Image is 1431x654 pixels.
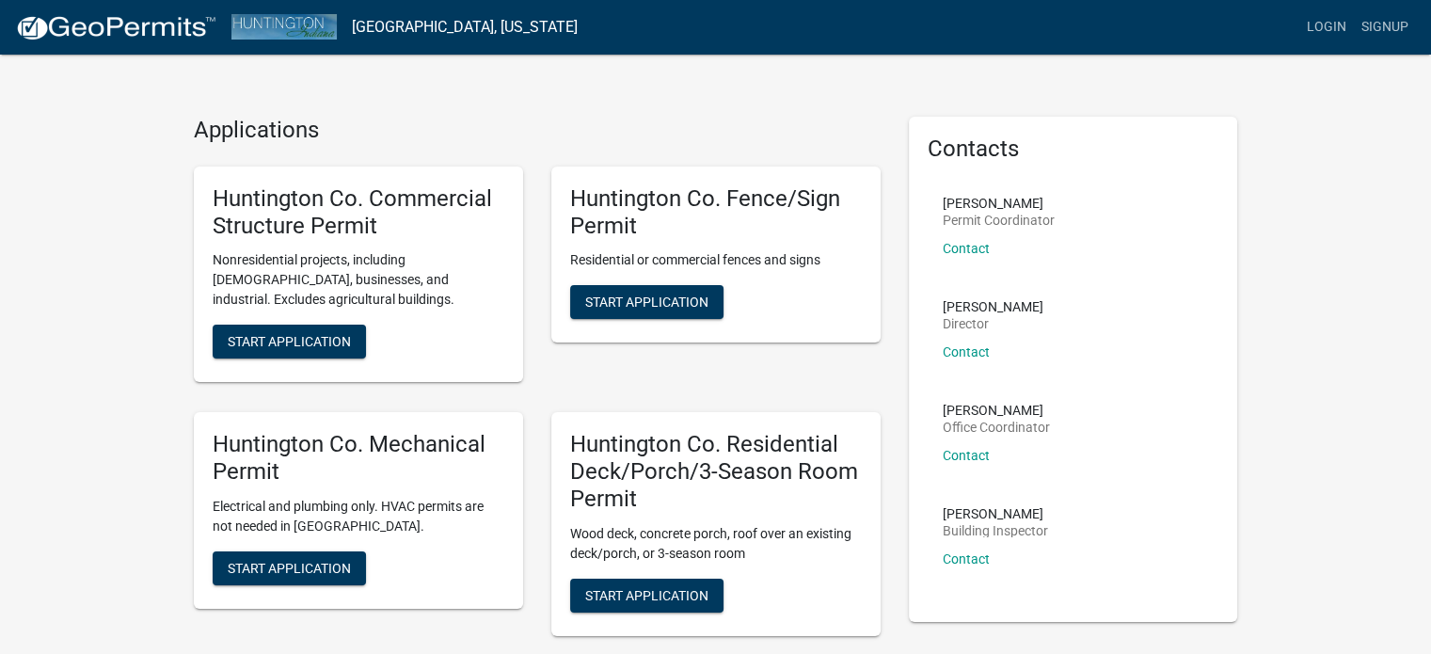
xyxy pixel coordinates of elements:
[585,587,708,602] span: Start Application
[585,295,708,310] span: Start Application
[943,404,1050,417] p: [PERSON_NAME]
[943,317,1043,330] p: Director
[943,507,1048,520] p: [PERSON_NAME]
[943,344,990,359] a: Contact
[570,524,862,564] p: Wood deck, concrete porch, roof over an existing deck/porch, or 3-season room
[928,136,1219,163] h5: Contacts
[943,197,1055,210] p: [PERSON_NAME]
[570,431,862,512] h5: Huntington Co. Residential Deck/Porch/3-Season Room Permit
[213,325,366,359] button: Start Application
[213,551,366,585] button: Start Application
[213,250,504,310] p: Nonresidential projects, including [DEMOGRAPHIC_DATA], businesses, and industrial. Excludes agric...
[213,431,504,486] h5: Huntington Co. Mechanical Permit
[1354,9,1416,45] a: Signup
[228,334,351,349] span: Start Application
[943,448,990,463] a: Contact
[228,560,351,575] span: Start Application
[943,524,1048,537] p: Building Inspector
[570,250,862,270] p: Residential or commercial fences and signs
[570,579,723,613] button: Start Application
[213,497,504,536] p: Electrical and plumbing only. HVAC permits are not needed in [GEOGRAPHIC_DATA].
[1299,9,1354,45] a: Login
[943,214,1055,227] p: Permit Coordinator
[570,185,862,240] h5: Huntington Co. Fence/Sign Permit
[943,421,1050,434] p: Office Coordinator
[943,300,1043,313] p: [PERSON_NAME]
[570,285,723,319] button: Start Application
[213,185,504,240] h5: Huntington Co. Commercial Structure Permit
[231,14,337,40] img: Huntington County, Indiana
[194,117,881,144] h4: Applications
[943,551,990,566] a: Contact
[943,241,990,256] a: Contact
[352,11,578,43] a: [GEOGRAPHIC_DATA], [US_STATE]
